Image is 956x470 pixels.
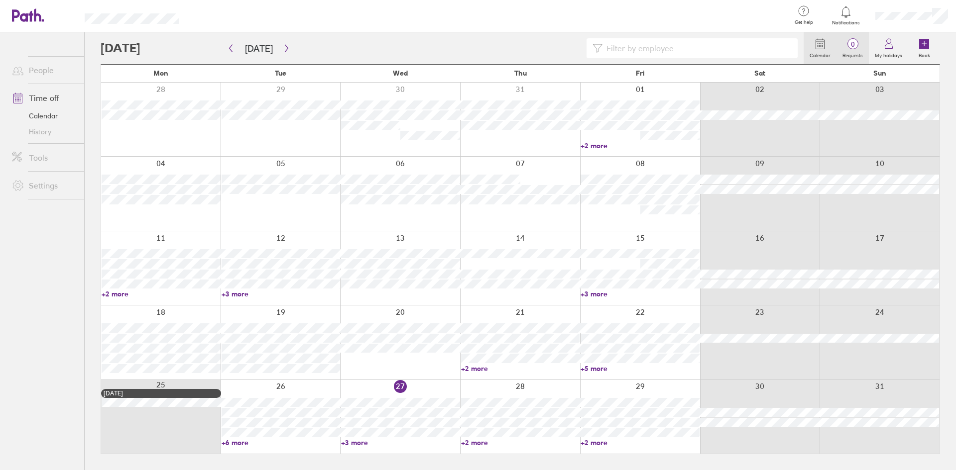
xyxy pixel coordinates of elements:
[237,40,281,57] button: [DATE]
[153,69,168,77] span: Mon
[754,69,765,77] span: Sat
[836,32,869,64] a: 0Requests
[869,50,908,59] label: My holidays
[4,88,84,108] a: Time off
[461,438,580,447] a: +2 more
[4,148,84,168] a: Tools
[4,176,84,195] a: Settings
[581,364,700,373] a: +5 more
[393,69,408,77] span: Wed
[4,60,84,80] a: People
[104,390,219,397] div: [DATE]
[913,50,936,59] label: Book
[341,438,460,447] a: +3 more
[908,32,940,64] a: Book
[4,124,84,140] a: History
[836,50,869,59] label: Requests
[830,20,862,26] span: Notifications
[222,289,341,298] a: +3 more
[788,19,820,25] span: Get help
[804,32,836,64] a: Calendar
[869,32,908,64] a: My holidays
[581,141,700,150] a: +2 more
[514,69,527,77] span: Thu
[4,108,84,124] a: Calendar
[581,438,700,447] a: +2 more
[102,289,221,298] a: +2 more
[873,69,886,77] span: Sun
[804,50,836,59] label: Calendar
[222,438,341,447] a: +6 more
[636,69,645,77] span: Fri
[275,69,286,77] span: Tue
[836,40,869,48] span: 0
[830,5,862,26] a: Notifications
[602,39,792,58] input: Filter by employee
[461,364,580,373] a: +2 more
[581,289,700,298] a: +3 more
